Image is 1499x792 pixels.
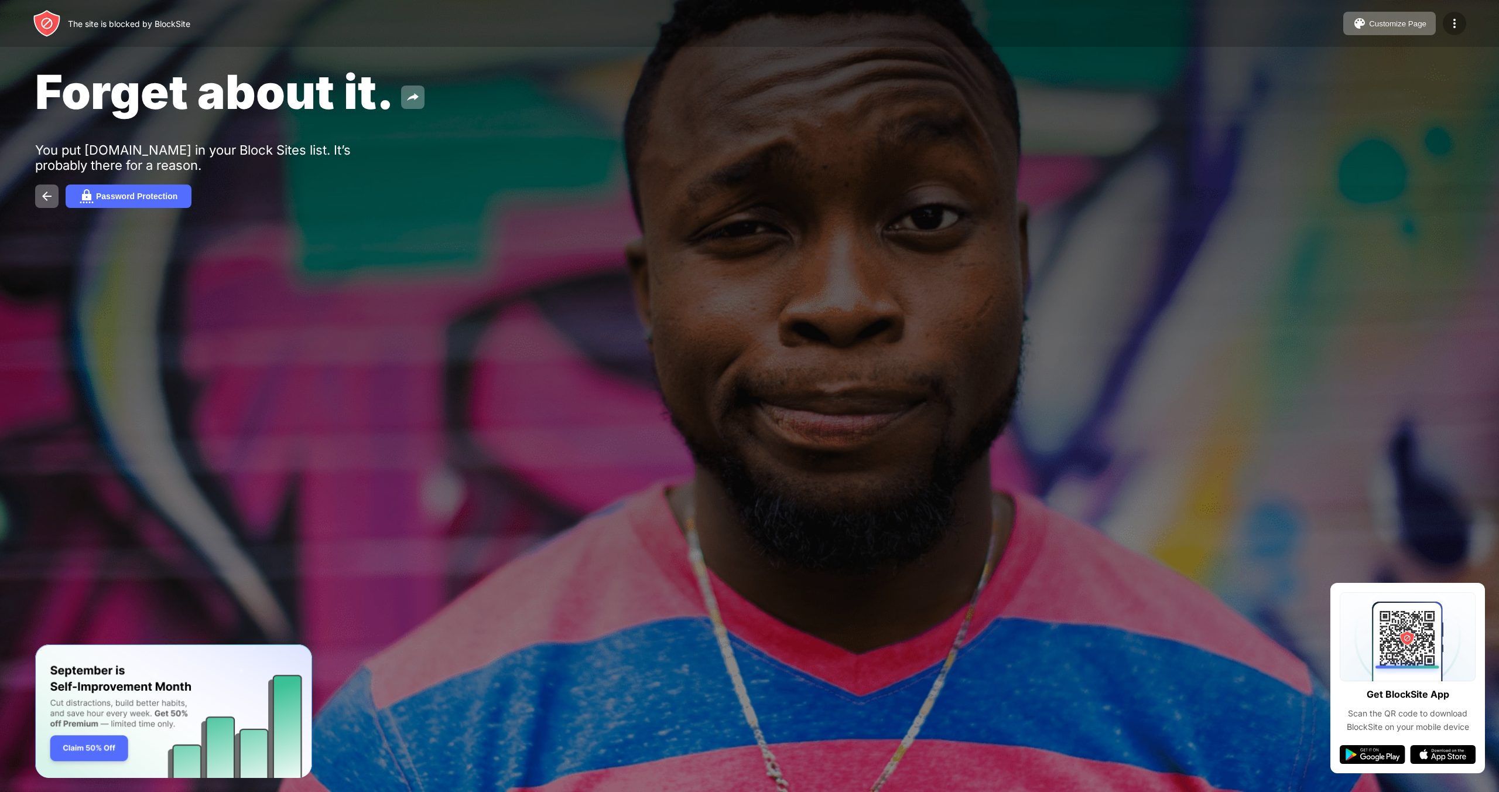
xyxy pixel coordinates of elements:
img: password.svg [80,189,94,203]
div: Password Protection [96,192,177,201]
div: The site is blocked by BlockSite [68,19,190,29]
div: Get BlockSite App [1367,686,1449,703]
img: share.svg [406,90,420,104]
span: Forget about it. [35,63,394,120]
button: Customize Page [1343,12,1436,35]
img: app-store.svg [1410,745,1476,764]
img: pallet.svg [1353,16,1367,30]
div: Scan the QR code to download BlockSite on your mobile device [1340,707,1476,733]
img: google-play.svg [1340,745,1405,764]
iframe: Banner [35,644,312,779]
img: qrcode.svg [1340,592,1476,681]
button: Password Protection [66,185,191,208]
img: header-logo.svg [33,9,61,37]
img: menu-icon.svg [1447,16,1462,30]
img: back.svg [40,189,54,203]
div: You put [DOMAIN_NAME] in your Block Sites list. It’s probably there for a reason. [35,142,397,173]
div: Customize Page [1369,19,1426,28]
